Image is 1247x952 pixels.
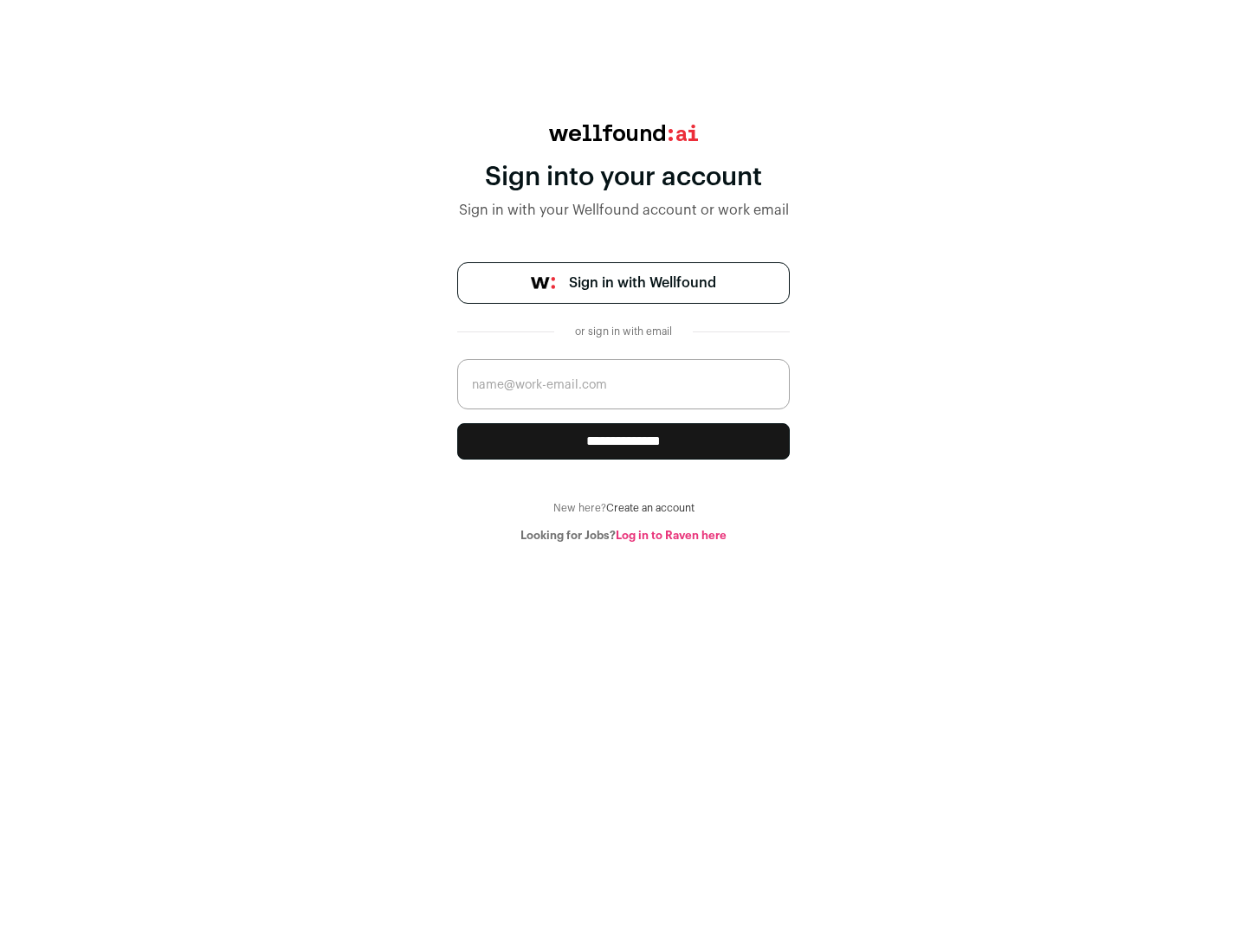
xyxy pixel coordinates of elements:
[457,529,790,543] div: Looking for Jobs?
[457,162,790,193] div: Sign into your account
[569,273,716,293] span: Sign in with Wellfound
[568,325,679,338] div: or sign in with email
[457,262,790,304] a: Sign in with Wellfound
[531,277,555,289] img: wellfound-symbol-flush-black-fb3c872781a75f747ccb3a119075da62bfe97bd399995f84a933054e44a575c4.png
[457,501,790,515] div: New here?
[549,125,698,141] img: wellfound:ai
[457,200,790,221] div: Sign in with your Wellfound account or work email
[606,503,695,513] a: Create an account
[457,359,790,409] input: name@work-email.com
[616,530,727,541] a: Log in to Raven here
